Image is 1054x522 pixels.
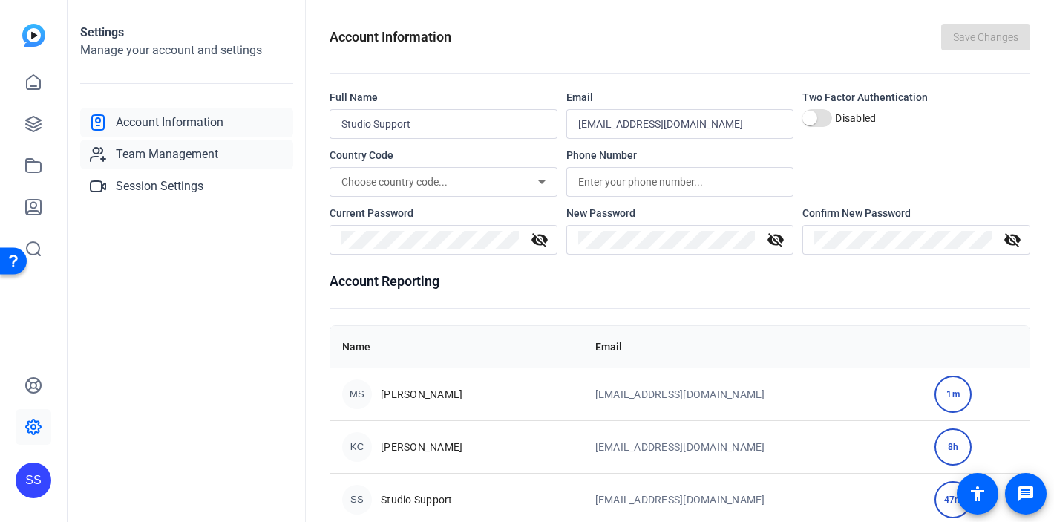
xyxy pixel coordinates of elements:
input: Enter your name... [341,115,546,133]
mat-icon: visibility_off [758,231,793,249]
div: Phone Number [566,148,794,163]
h1: Account Reporting [330,271,1030,292]
a: Account Information [80,108,293,137]
span: Session Settings [116,177,203,195]
input: Enter your phone number... [578,173,782,191]
span: [PERSON_NAME] [381,387,462,402]
h2: Manage your account and settings [80,42,293,59]
div: SS [16,463,51,498]
div: Country Code [330,148,557,163]
a: Session Settings [80,172,293,201]
div: Confirm New Password [802,206,1030,221]
div: Email [566,90,794,105]
span: [PERSON_NAME] [381,440,462,454]
mat-icon: message [1017,485,1035,503]
td: [EMAIL_ADDRESS][DOMAIN_NAME] [583,420,923,473]
div: KC [342,432,372,462]
div: 1m [934,376,972,413]
th: Name [330,326,583,368]
td: [EMAIL_ADDRESS][DOMAIN_NAME] [583,368,923,420]
span: Team Management [116,146,218,163]
div: MS [342,379,372,409]
input: Enter your email... [578,115,782,133]
span: Studio Support [381,492,453,507]
div: Full Name [330,90,557,105]
h1: Settings [80,24,293,42]
div: Two Factor Authentication [802,90,1030,105]
span: Choose country code... [341,176,448,188]
mat-icon: visibility_off [995,231,1030,249]
img: blue-gradient.svg [22,24,45,47]
div: New Password [566,206,794,221]
div: 47m [934,481,972,518]
th: Email [583,326,923,368]
h1: Account Information [330,27,451,48]
span: Account Information [116,114,223,131]
div: SS [342,485,372,515]
a: Team Management [80,140,293,169]
div: 8h [934,428,972,466]
mat-icon: accessibility [969,485,986,503]
mat-icon: visibility_off [522,231,557,249]
div: Current Password [330,206,557,221]
label: Disabled [832,111,876,125]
